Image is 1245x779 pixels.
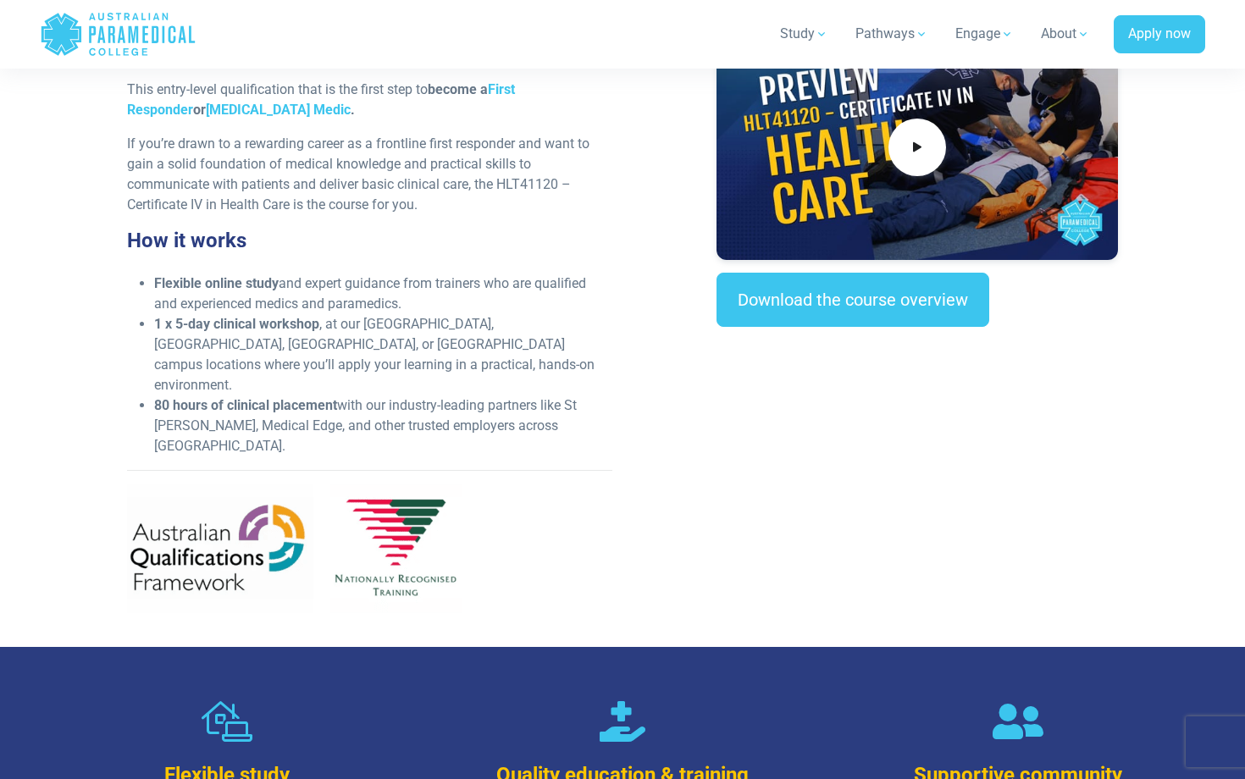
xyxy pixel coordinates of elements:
a: Australian Paramedical College [40,7,196,62]
li: , at our [GEOGRAPHIC_DATA], [GEOGRAPHIC_DATA], [GEOGRAPHIC_DATA], or [GEOGRAPHIC_DATA] campus loc... [154,314,612,395]
a: Engage [945,10,1024,58]
strong: 80 hours of clinical placement [154,397,337,413]
p: If you’re drawn to a rewarding career as a frontline first responder and want to gain a solid fou... [127,134,612,215]
li: and expert guidance from trainers who are qualified and experienced medics and paramedics. [154,273,612,314]
a: Download the course overview [717,273,989,327]
a: First Responder [127,81,515,118]
p: This entry-level qualification that is the first step to [127,80,612,120]
iframe: EmbedSocial Universal Widget [717,361,1117,447]
h3: How it works [127,229,612,253]
strong: become a or . [127,81,515,118]
a: Pathways [845,10,938,58]
strong: Flexible online study [154,275,279,291]
a: Study [770,10,838,58]
a: Apply now [1114,15,1205,54]
a: About [1031,10,1100,58]
li: with our industry-leading partners like St [PERSON_NAME], Medical Edge, and other trusted employe... [154,395,612,456]
a: [MEDICAL_DATA] Medic [206,102,351,118]
strong: 1 x 5-day clinical workshop [154,316,319,332]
